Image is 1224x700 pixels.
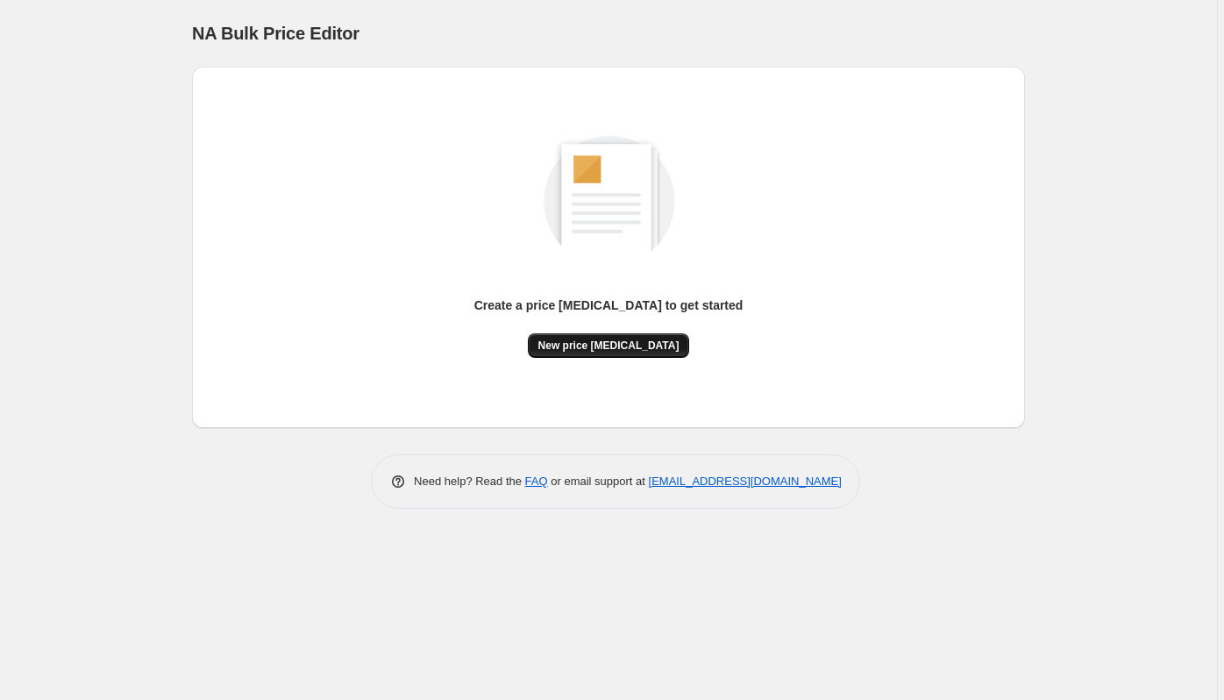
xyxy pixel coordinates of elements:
span: New price [MEDICAL_DATA] [538,339,680,353]
a: FAQ [525,475,548,488]
span: Need help? Read the [414,475,525,488]
p: Create a price [MEDICAL_DATA] to get started [474,296,744,314]
a: [EMAIL_ADDRESS][DOMAIN_NAME] [649,475,842,488]
span: NA Bulk Price Editor [192,24,359,43]
button: New price [MEDICAL_DATA] [528,333,690,358]
span: or email support at [548,475,649,488]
